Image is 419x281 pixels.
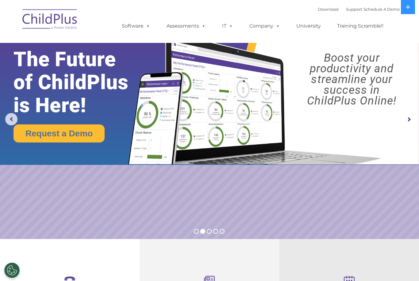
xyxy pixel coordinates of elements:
button: Cookies Settings [4,263,20,278]
a: Assessments [160,20,212,32]
a: University [290,20,327,32]
span: Last name [85,40,104,45]
img: ChildPlus by Procare Solutions [19,5,81,36]
a: Download [318,7,339,12]
a: Company [243,20,286,32]
a: Software [116,20,156,32]
rs-layer: The Future of ChildPlus is Here! [13,48,147,117]
a: Support [346,7,362,12]
a: Schedule A Demo [363,7,400,12]
a: Training Scramble!! [331,20,390,32]
a: Request a Demo [13,124,105,142]
rs-layer: Boost your productivity and streamline your success in ChildPlus Online! [290,52,414,106]
font: | [318,7,400,12]
a: IT [216,20,239,32]
span: Phone number [85,66,111,70]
